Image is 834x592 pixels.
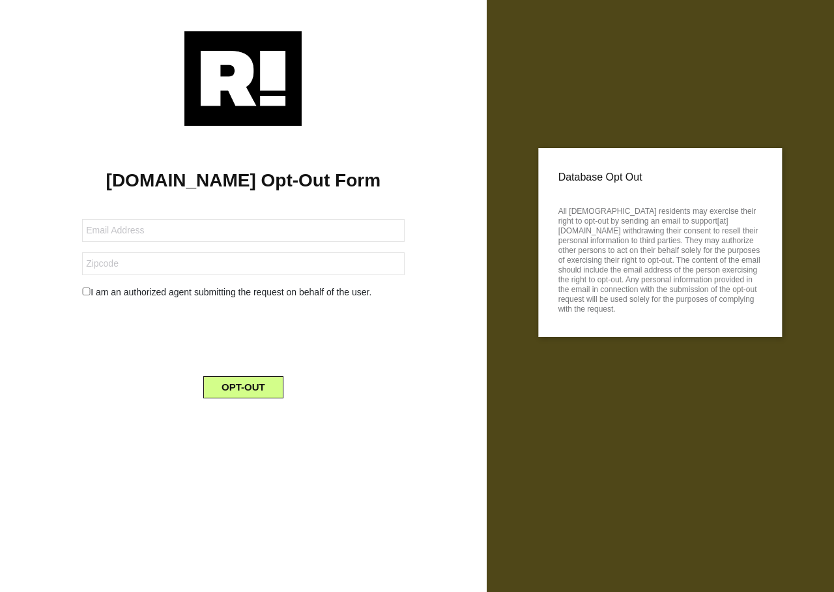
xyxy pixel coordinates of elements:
[20,170,467,192] h1: [DOMAIN_NAME] Opt-Out Form
[558,203,762,314] p: All [DEMOGRAPHIC_DATA] residents may exercise their right to opt-out by sending an email to suppo...
[184,31,302,126] img: Retention.com
[558,168,762,187] p: Database Opt Out
[144,310,342,361] iframe: reCAPTCHA
[82,252,404,275] input: Zipcode
[72,286,414,299] div: I am an authorized agent submitting the request on behalf of the user.
[82,219,404,242] input: Email Address
[203,376,283,398] button: OPT-OUT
